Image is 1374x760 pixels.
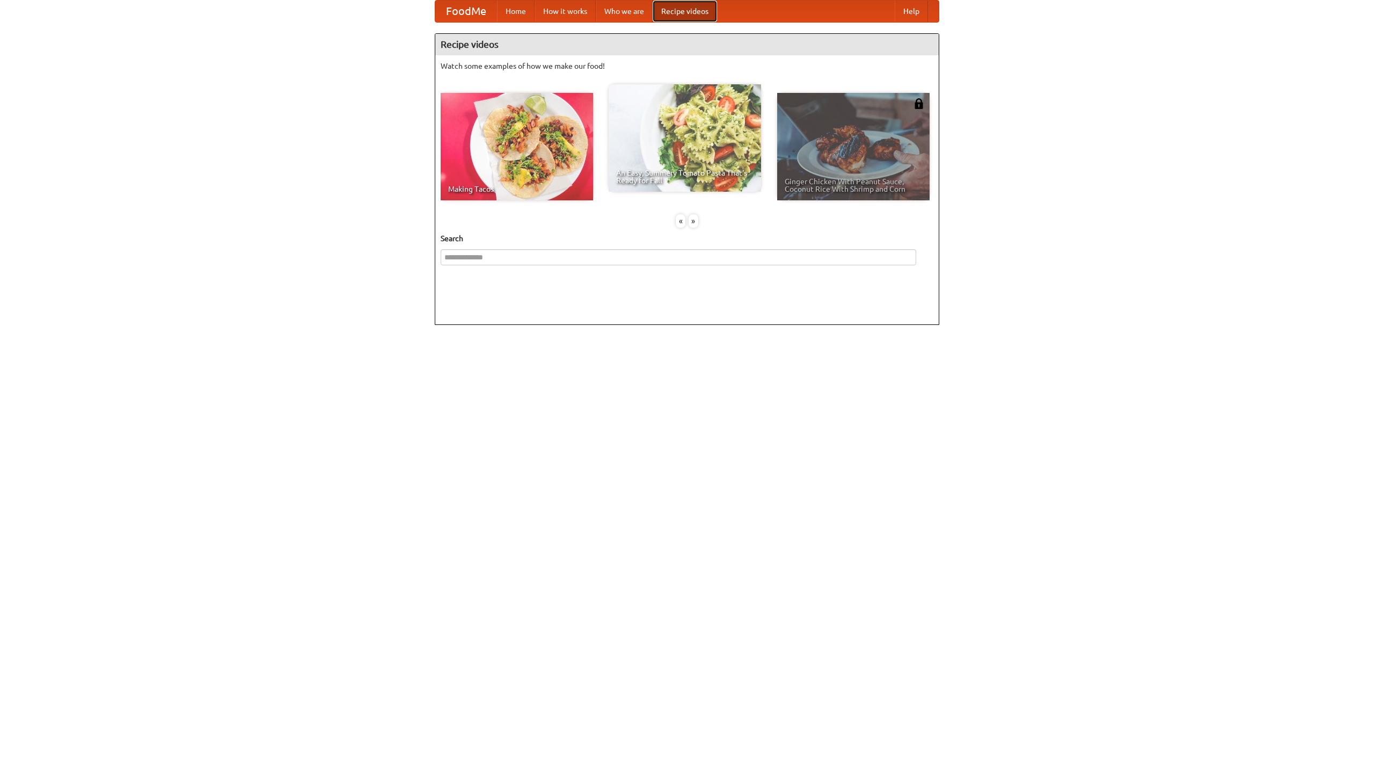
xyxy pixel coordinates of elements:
span: An Easy, Summery Tomato Pasta That's Ready for Fall [616,169,754,184]
div: » [689,214,698,228]
a: Who we are [596,1,653,22]
a: An Easy, Summery Tomato Pasta That's Ready for Fall [609,84,761,192]
a: Making Tacos [441,93,593,200]
span: Making Tacos [448,185,586,193]
div: « [676,214,685,228]
a: Help [895,1,928,22]
h4: Recipe videos [435,34,939,55]
a: Home [497,1,535,22]
a: Recipe videos [653,1,717,22]
a: How it works [535,1,596,22]
h5: Search [441,233,933,244]
a: FoodMe [435,1,497,22]
p: Watch some examples of how we make our food! [441,61,933,71]
img: 483408.png [913,98,924,109]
